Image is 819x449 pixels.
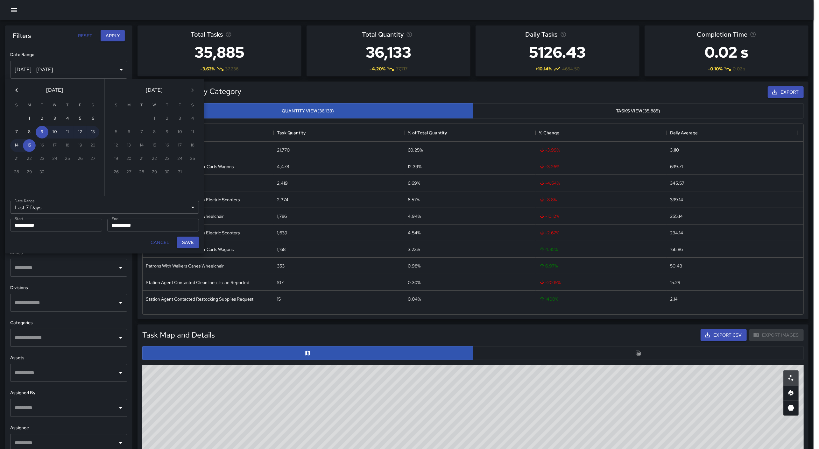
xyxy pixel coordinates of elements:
[136,99,147,112] span: Tuesday
[87,112,99,125] button: 6
[36,126,48,139] button: 9
[174,99,186,112] span: Friday
[24,99,35,112] span: Monday
[11,99,22,112] span: Sunday
[74,126,87,139] button: 12
[187,99,198,112] span: Saturday
[62,99,73,112] span: Thursday
[15,198,35,203] label: Date Range
[10,126,23,139] button: 7
[49,99,60,112] span: Wednesday
[149,99,160,112] span: Wednesday
[110,99,122,112] span: Sunday
[23,139,36,152] button: 15
[48,126,61,139] button: 10
[15,216,23,221] label: Start
[74,99,86,112] span: Friday
[177,237,199,248] button: Save
[123,99,135,112] span: Monday
[23,126,36,139] button: 8
[48,112,61,125] button: 3
[161,99,173,112] span: Thursday
[36,99,48,112] span: Tuesday
[146,86,163,95] span: [DATE]
[61,126,74,139] button: 11
[87,99,99,112] span: Saturday
[10,139,23,152] button: 14
[148,237,172,248] button: Cancel
[74,112,87,125] button: 5
[87,126,99,139] button: 13
[36,112,48,125] button: 2
[23,112,36,125] button: 1
[112,216,118,221] label: End
[61,112,74,125] button: 4
[10,84,23,96] button: Previous month
[46,86,63,95] span: [DATE]
[10,201,199,214] div: Last 7 Days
